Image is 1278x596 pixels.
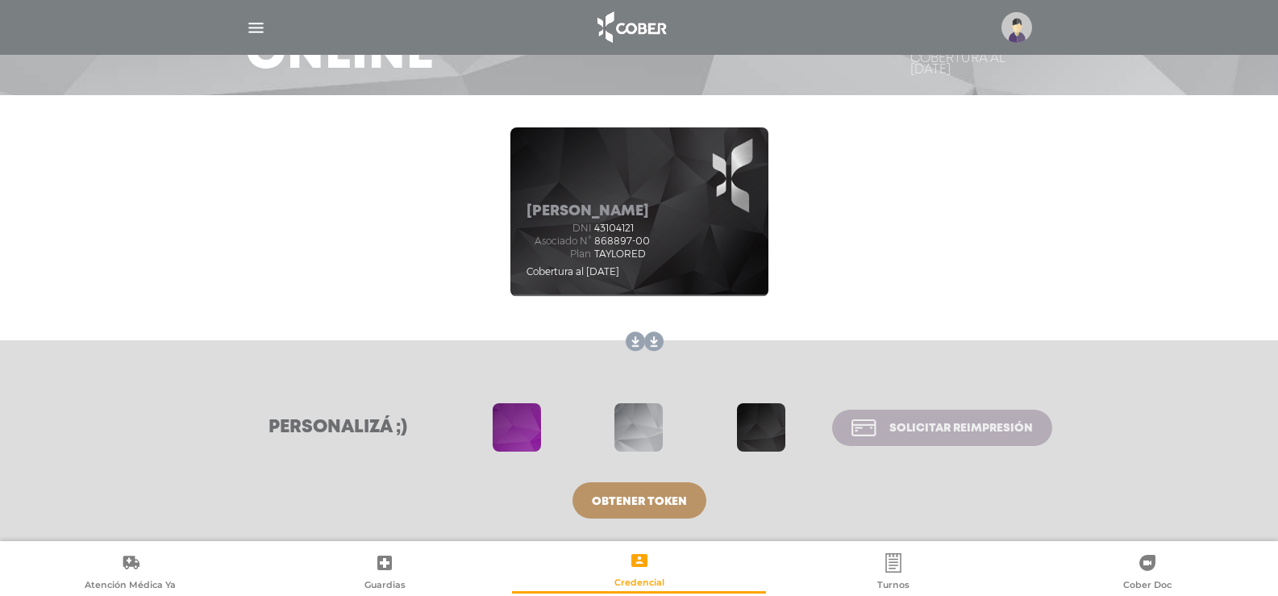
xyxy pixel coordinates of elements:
span: Atención Médica Ya [85,579,176,594]
span: 43104121 [594,223,634,234]
span: 868897-00 [594,235,650,247]
h5: [PERSON_NAME] [527,203,650,221]
span: Cober Doc [1123,579,1172,594]
a: Solicitar reimpresión [832,410,1051,446]
span: Turnos [877,579,910,594]
a: Guardias [257,552,511,594]
span: dni [527,223,591,234]
span: Solicitar reimpresión [889,423,1033,434]
a: Atención Médica Ya [3,552,257,594]
span: Credencial [614,577,664,591]
h3: Personalizá ;) [227,417,450,438]
a: Turnos [766,552,1020,594]
a: Credencial [512,550,766,591]
img: Cober_menu-lines-white.svg [246,18,266,38]
img: logo_cober_home-white.png [589,8,673,47]
span: TAYLORED [594,248,646,260]
img: profile-placeholder.svg [1001,12,1032,43]
a: Obtener token [572,482,706,519]
span: Plan [527,248,591,260]
span: Obtener token [592,496,687,507]
span: Cobertura al [DATE] [527,265,619,277]
span: Guardias [364,579,406,594]
a: Cober Doc [1021,552,1275,594]
div: [PERSON_NAME] Cobertura al [DATE] [910,42,1033,76]
span: Asociado N° [527,235,591,247]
